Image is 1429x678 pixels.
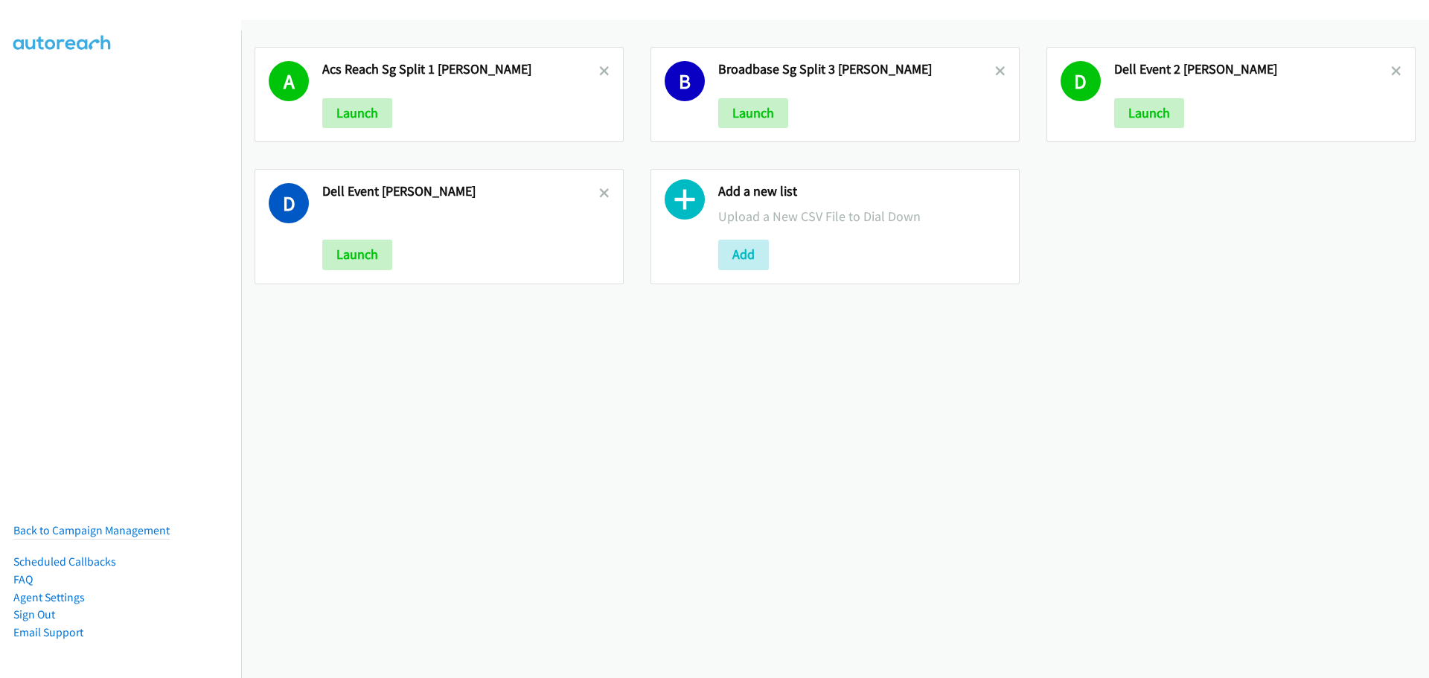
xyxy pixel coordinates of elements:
[718,240,769,269] button: Add
[13,554,116,569] a: Scheduled Callbacks
[1303,613,1418,667] iframe: Checklist
[13,625,83,639] a: Email Support
[13,523,170,537] a: Back to Campaign Management
[1114,61,1391,78] h2: Dell Event 2 [PERSON_NAME]
[1114,98,1184,128] button: Launch
[322,98,392,128] button: Launch
[13,590,85,604] a: Agent Settings
[1061,61,1101,101] h1: D
[322,183,599,200] h2: Dell Event [PERSON_NAME]
[718,183,1006,200] h2: Add a new list
[13,607,55,621] a: Sign Out
[269,61,309,101] h1: A
[718,206,1006,226] p: Upload a New CSV File to Dial Down
[13,572,33,586] a: FAQ
[269,183,309,223] h1: D
[1386,280,1429,398] iframe: Resource Center
[718,61,995,78] h2: Broadbase Sg Split 3 [PERSON_NAME]
[665,61,705,101] h1: B
[718,98,788,128] button: Launch
[322,61,599,78] h2: Acs Reach Sg Split 1 [PERSON_NAME]
[322,240,392,269] button: Launch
